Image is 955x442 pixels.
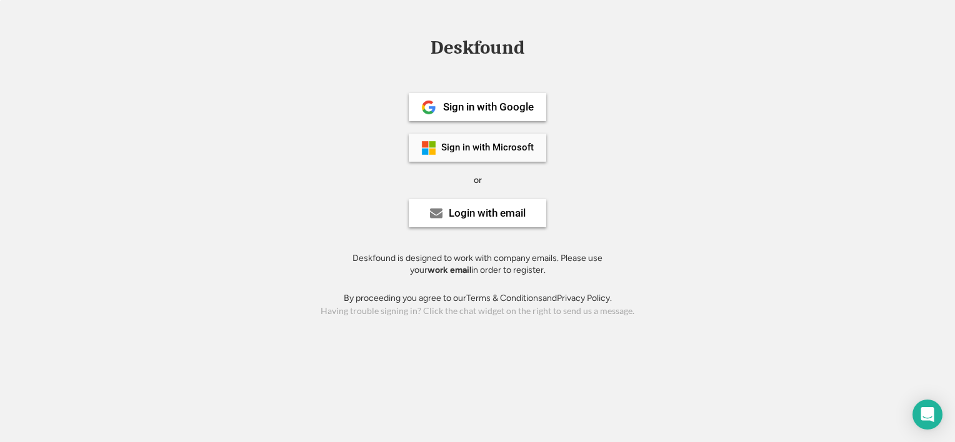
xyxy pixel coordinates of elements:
[443,102,534,112] div: Sign in with Google
[337,252,618,277] div: Deskfound is designed to work with company emails. Please use your in order to register.
[557,293,612,303] a: Privacy Policy.
[449,208,526,219] div: Login with email
[427,265,471,275] strong: work email
[344,292,612,305] div: By proceeding you agree to our and
[421,140,436,155] img: ms-symbollockup_mssymbol_19.png
[424,38,531,57] div: Deskfound
[912,400,942,430] div: Open Intercom Messenger
[421,100,436,115] img: 1024px-Google__G__Logo.svg.png
[466,293,542,303] a: Terms & Conditions
[474,174,482,187] div: or
[441,143,534,152] div: Sign in with Microsoft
